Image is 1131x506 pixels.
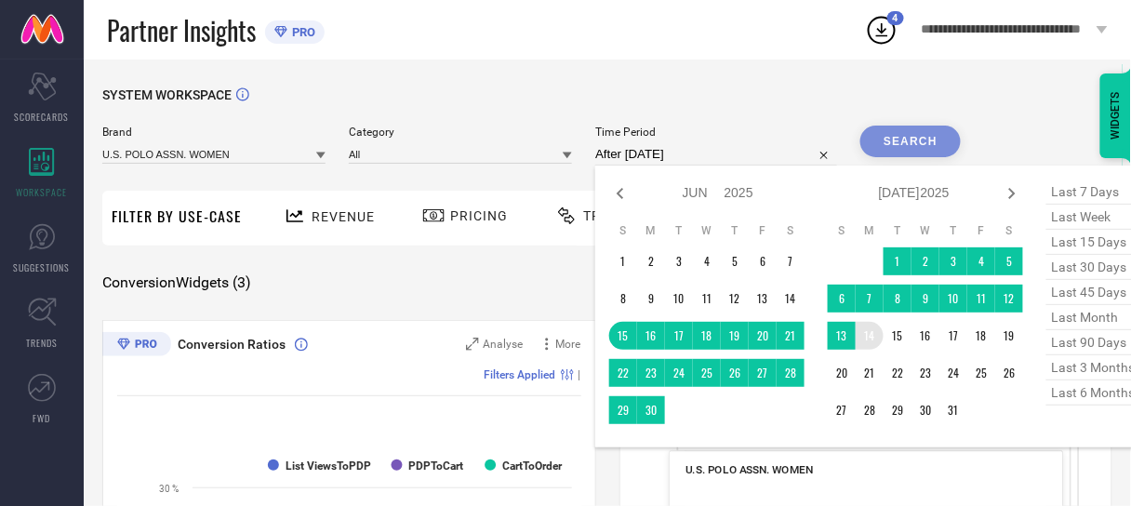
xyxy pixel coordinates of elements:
[583,208,641,223] span: Traffic
[14,260,71,274] span: SUGGESTIONS
[102,126,326,139] span: Brand
[884,396,911,424] td: Tue Jul 29 2025
[693,359,721,387] td: Wed Jun 25 2025
[777,247,805,275] td: Sat Jun 07 2025
[349,126,572,139] span: Category
[777,322,805,350] td: Sat Jun 21 2025
[312,209,375,224] span: Revenue
[939,247,967,275] td: Thu Jul 03 2025
[637,396,665,424] td: Mon Jun 30 2025
[502,459,563,473] text: CartToOrder
[450,208,508,223] span: Pricing
[1001,182,1023,205] div: Next month
[102,87,232,102] span: SYSTEM WORKSPACE
[609,396,637,424] td: Sun Jun 29 2025
[967,285,995,313] td: Fri Jul 11 2025
[995,285,1023,313] td: Sat Jul 12 2025
[102,273,251,292] span: Conversion Widgets ( 3 )
[637,285,665,313] td: Mon Jun 09 2025
[939,223,967,238] th: Thursday
[828,322,856,350] td: Sun Jul 13 2025
[995,223,1023,238] th: Saturday
[178,337,286,352] span: Conversion Ratios
[112,205,242,227] span: Filter By Use-Case
[685,463,814,476] span: U.S. POLO ASSN. WOMEN
[749,322,777,350] td: Fri Jun 20 2025
[777,223,805,238] th: Saturday
[609,223,637,238] th: Sunday
[884,285,911,313] td: Tue Jul 08 2025
[721,322,749,350] td: Thu Jun 19 2025
[911,359,939,387] td: Wed Jul 23 2025
[665,359,693,387] td: Tue Jun 24 2025
[609,182,632,205] div: Previous month
[721,247,749,275] td: Thu Jun 05 2025
[828,223,856,238] th: Sunday
[856,285,884,313] td: Mon Jul 07 2025
[911,223,939,238] th: Wednesday
[721,285,749,313] td: Thu Jun 12 2025
[484,338,524,351] span: Analyse
[967,247,995,275] td: Fri Jul 04 2025
[749,247,777,275] td: Fri Jun 06 2025
[749,285,777,313] td: Fri Jun 13 2025
[828,396,856,424] td: Sun Jul 27 2025
[939,322,967,350] td: Thu Jul 17 2025
[693,247,721,275] td: Wed Jun 04 2025
[637,223,665,238] th: Monday
[693,223,721,238] th: Wednesday
[33,411,51,425] span: FWD
[884,247,911,275] td: Tue Jul 01 2025
[107,11,256,49] span: Partner Insights
[637,322,665,350] td: Mon Jun 16 2025
[856,359,884,387] td: Mon Jul 21 2025
[777,359,805,387] td: Sat Jun 28 2025
[409,459,464,473] text: PDPToCart
[777,285,805,313] td: Sat Jun 14 2025
[595,126,837,139] span: Time Period
[856,223,884,238] th: Monday
[286,459,371,473] text: List ViewsToPDP
[995,359,1023,387] td: Sat Jul 26 2025
[856,396,884,424] td: Mon Jul 28 2025
[637,359,665,387] td: Mon Jun 23 2025
[721,359,749,387] td: Thu Jun 26 2025
[939,359,967,387] td: Thu Jul 24 2025
[466,338,479,351] svg: Zoom
[609,359,637,387] td: Sun Jun 22 2025
[893,12,898,24] span: 4
[749,223,777,238] th: Friday
[911,396,939,424] td: Wed Jul 30 2025
[995,247,1023,275] td: Sat Jul 05 2025
[721,223,749,238] th: Thursday
[665,285,693,313] td: Tue Jun 10 2025
[911,285,939,313] td: Wed Jul 09 2025
[828,359,856,387] td: Sun Jul 20 2025
[995,322,1023,350] td: Sat Jul 19 2025
[665,247,693,275] td: Tue Jun 03 2025
[609,322,637,350] td: Sun Jun 15 2025
[939,396,967,424] td: Thu Jul 31 2025
[637,247,665,275] td: Mon Jun 02 2025
[665,322,693,350] td: Tue Jun 17 2025
[102,332,171,360] div: Premium
[579,368,581,381] span: |
[856,322,884,350] td: Mon Jul 14 2025
[939,285,967,313] td: Thu Jul 10 2025
[693,285,721,313] td: Wed Jun 11 2025
[967,359,995,387] td: Fri Jul 25 2025
[693,322,721,350] td: Wed Jun 18 2025
[665,223,693,238] th: Tuesday
[911,247,939,275] td: Wed Jul 02 2025
[609,247,637,275] td: Sun Jun 01 2025
[26,336,58,350] span: TRENDS
[967,322,995,350] td: Fri Jul 18 2025
[595,143,837,166] input: Select time period
[159,484,179,494] text: 30 %
[15,110,70,124] span: SCORECARDS
[485,368,556,381] span: Filters Applied
[609,285,637,313] td: Sun Jun 08 2025
[884,359,911,387] td: Tue Jul 22 2025
[287,25,315,39] span: PRO
[967,223,995,238] th: Friday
